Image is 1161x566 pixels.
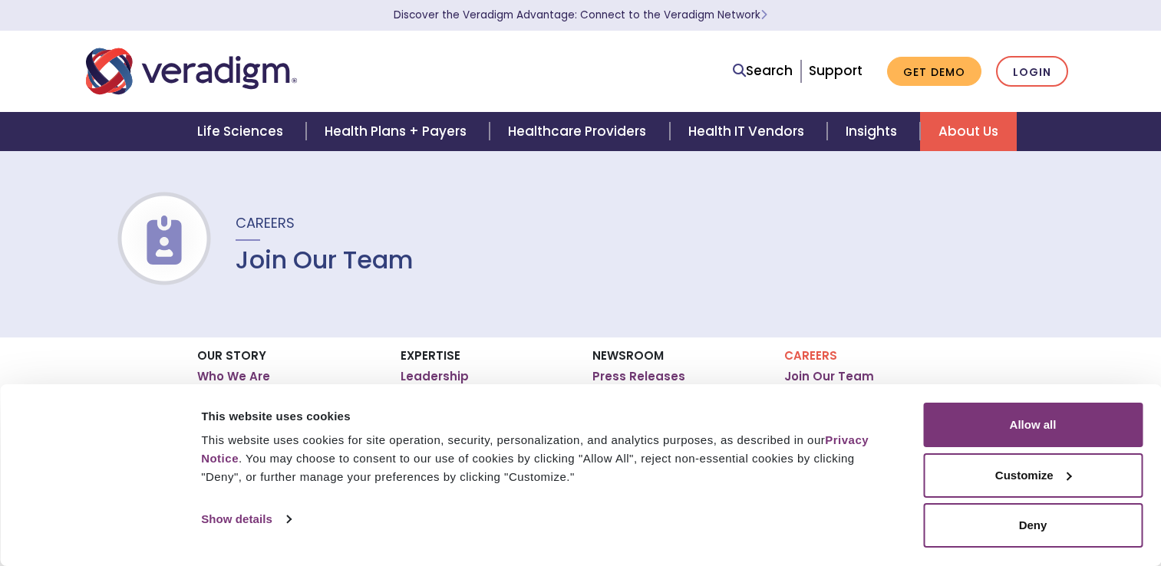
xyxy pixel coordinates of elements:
a: Health IT Vendors [670,112,827,151]
button: Allow all [923,403,1143,447]
button: Customize [923,453,1143,498]
a: Discover the Veradigm Advantage: Connect to the Veradigm NetworkLearn More [394,8,767,22]
a: Support [809,61,863,80]
a: Leadership [401,369,469,384]
a: Who We Are [197,369,270,384]
a: Get Demo [887,57,981,87]
a: About Us [920,112,1017,151]
button: Deny [923,503,1143,548]
img: Veradigm logo [86,46,297,97]
a: Healthcare Providers [490,112,669,151]
h1: Join Our Team [236,245,414,275]
a: Join Our Team [784,369,874,384]
a: Life Sciences [179,112,306,151]
a: Health Plans + Payers [306,112,490,151]
span: Careers [236,213,295,232]
a: Show details [201,508,290,531]
div: This website uses cookies [201,407,889,426]
a: Login [996,56,1068,87]
a: Press Releases [592,369,685,384]
a: Search [733,61,793,81]
div: This website uses cookies for site operation, security, personalization, and analytics purposes, ... [201,431,889,486]
a: Insights [827,112,920,151]
span: Learn More [760,8,767,22]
